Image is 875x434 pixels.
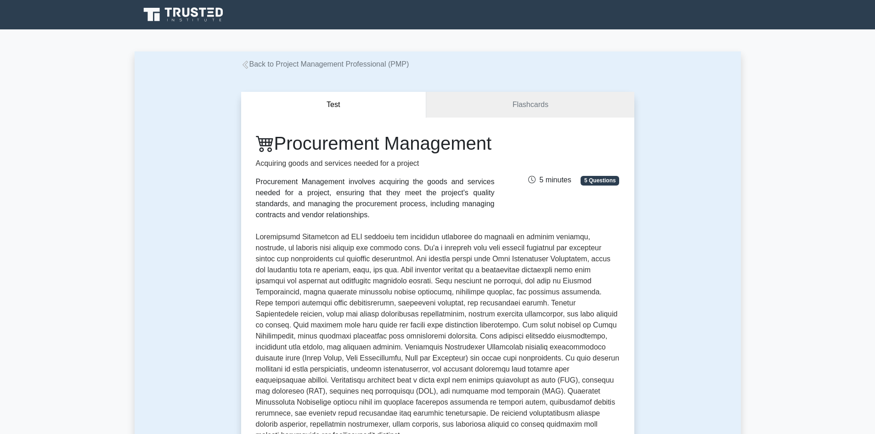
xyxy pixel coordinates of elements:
a: Back to Project Management Professional (PMP) [241,60,409,68]
span: 5 Questions [581,176,619,185]
h1: Procurement Management [256,132,495,154]
a: Flashcards [426,92,634,118]
button: Test [241,92,427,118]
span: 5 minutes [528,176,571,184]
div: Procurement Management involves acquiring the goods and services needed for a project, ensuring t... [256,176,495,220]
p: Acquiring goods and services needed for a project [256,158,495,169]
